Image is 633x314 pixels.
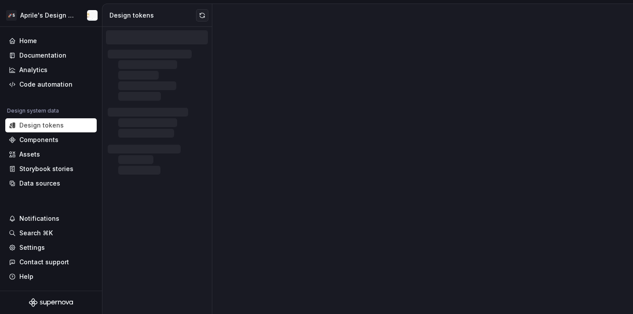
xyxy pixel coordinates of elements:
a: Settings [5,241,97,255]
div: Data sources [19,179,60,188]
svg: Supernova Logo [29,298,73,307]
div: Documentation [19,51,66,60]
div: Aprile's Design System [20,11,76,20]
button: Help [5,270,97,284]
a: Assets [5,147,97,161]
a: Components [5,133,97,147]
div: Analytics [19,66,47,74]
div: Design system data [7,107,59,114]
a: Code automation [5,77,97,91]
div: Assets [19,150,40,159]
button: Notifications [5,212,97,226]
a: Storybook stories [5,162,97,176]
div: 🚀S [6,10,17,21]
a: Data sources [5,176,97,190]
div: Storybook stories [19,164,73,173]
img: Nikki Craciun [87,10,98,21]
a: Documentation [5,48,97,62]
div: Help [19,272,33,281]
button: Search ⌘K [5,226,97,240]
div: Design tokens [19,121,64,130]
a: Home [5,34,97,48]
div: Code automation [19,80,73,89]
div: Notifications [19,214,59,223]
a: Design tokens [5,118,97,132]
div: Contact support [19,258,69,267]
div: Components [19,135,58,144]
div: Home [19,37,37,45]
div: Search ⌘K [19,229,53,237]
button: Contact support [5,255,97,269]
button: 🚀SAprile's Design SystemNikki Craciun [2,6,100,25]
a: Analytics [5,63,97,77]
div: Settings [19,243,45,252]
div: Design tokens [109,11,196,20]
